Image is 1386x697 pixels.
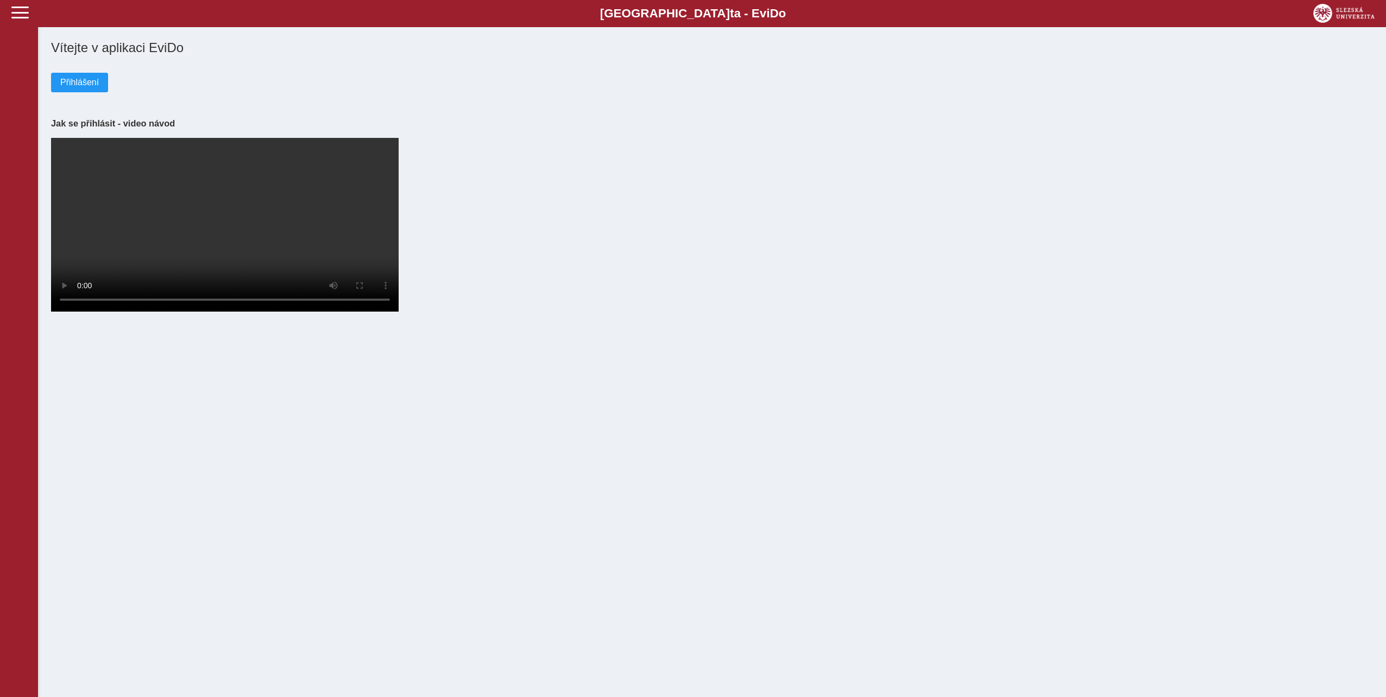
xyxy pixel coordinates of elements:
span: t [730,7,734,20]
span: D [770,7,778,20]
img: logo_web_su.png [1313,4,1375,23]
button: Přihlášení [51,73,108,92]
span: o [779,7,786,20]
h3: Jak se přihlásit - video návod [51,118,1373,129]
video: Your browser does not support the video tag. [51,138,399,312]
b: [GEOGRAPHIC_DATA] a - Evi [33,7,1353,21]
span: Přihlášení [60,78,99,87]
h1: Vítejte v aplikaci EviDo [51,40,1373,55]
